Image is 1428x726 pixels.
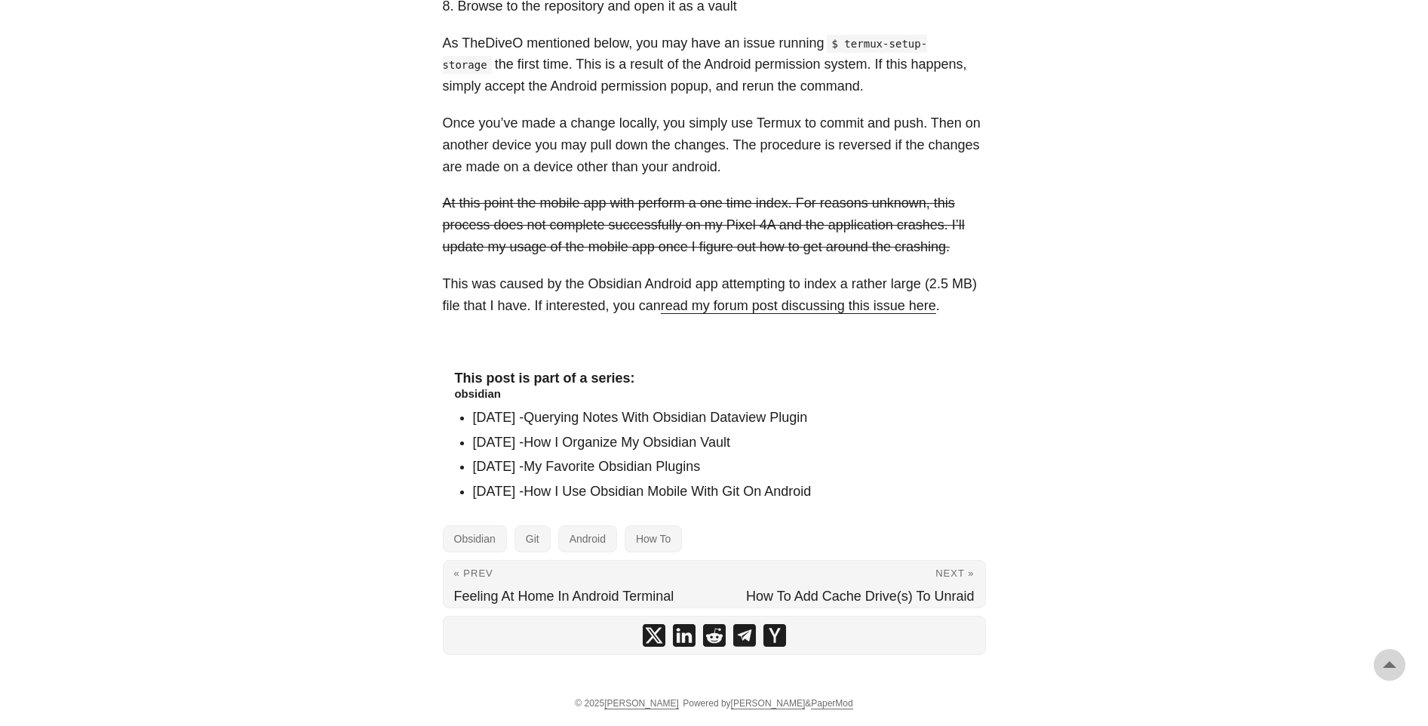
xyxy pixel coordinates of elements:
h4: This post is part of a series: [455,371,974,387]
span: Feeling At Home In Android Terminal [454,589,674,604]
li: [DATE] - [473,432,974,454]
a: obsidian [455,387,501,400]
a: share How I Use Obsidian Mobile With Git On Android on ycombinator [763,624,786,647]
a: Obsidian [443,525,507,552]
li: [DATE] - [473,481,974,503]
span: « Prev [454,568,493,579]
a: share How I Use Obsidian Mobile With Git On Android on telegram [733,624,756,647]
a: Android [558,525,617,552]
a: Querying Notes With Obsidian Dataview Plugin [524,410,807,425]
span: How To Add Cache Drive(s) To Unraid [746,589,974,604]
a: How I Organize My Obsidian Vault [524,435,730,450]
a: My Favorite Obsidian Plugins [524,459,700,474]
a: PaperMod [811,698,852,709]
a: go to top [1374,649,1405,681]
li: [DATE] - [473,456,974,478]
li: [DATE] - [473,407,974,429]
a: Git [514,525,551,552]
span: © 2025 [575,698,679,709]
a: share How I Use Obsidian Mobile With Git On Android on x [643,624,665,647]
a: [PERSON_NAME] [731,698,806,709]
del: At this point the mobile app with perform a one time index. For reasons unknown, this process doe... [443,195,965,254]
p: This was caused by the Obsidian Android app attempting to index a rather large (2.5 MB) file that... [443,273,986,317]
a: share How I Use Obsidian Mobile With Git On Android on reddit [703,624,726,647]
p: Once you’ve made a change locally, you simply use Termux to commit and push. Then on another devi... [443,112,986,177]
a: How I Use Obsidian Mobile With Git On Android [524,484,811,499]
a: share How I Use Obsidian Mobile With Git On Android on linkedin [673,624,696,647]
span: Next » [935,568,974,579]
span: Powered by & [683,698,852,709]
a: How To [625,525,682,552]
p: As TheDiveO mentioned below, you may have an issue running the first time. This is a result of th... [443,32,986,97]
a: read my forum post discussing this issue here [661,298,936,313]
a: Next » How To Add Cache Drive(s) To Unraid [714,561,985,608]
a: « Prev Feeling At Home In Android Terminal [444,561,714,608]
a: [PERSON_NAME] [604,698,679,709]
